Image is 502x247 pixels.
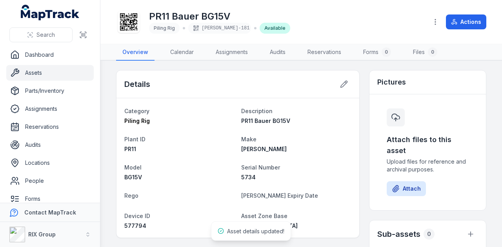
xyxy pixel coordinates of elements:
span: [PERSON_NAME] [241,146,287,152]
a: Reservations [301,44,347,61]
a: Forms [6,191,94,207]
h1: PR11 Bauer BG15V [149,10,290,23]
span: Piling Rig [154,25,175,31]
span: Serial Number [241,164,280,171]
a: People [6,173,94,189]
a: Overview [116,44,155,61]
span: 577794 [124,222,146,229]
span: Device ID [124,213,150,219]
button: Search [9,27,73,42]
span: Asset details updated! [227,228,284,234]
span: Description [241,108,273,114]
strong: RIX Group [28,231,56,238]
span: PR11 Bauer BG15V [241,117,290,124]
a: Dashboard [6,47,94,63]
h3: Pictures [377,77,406,88]
a: Audits [6,137,94,153]
a: Assignments [209,44,254,61]
div: [PERSON_NAME]-181 [188,23,251,34]
strong: Contact MapTrack [24,209,76,216]
a: Assets [6,65,94,81]
span: [PERSON_NAME] Expiry Date [241,192,318,199]
h2: Details [124,79,150,90]
a: Reservations [6,119,94,135]
a: MapTrack [21,5,80,20]
span: Model [124,164,142,171]
div: 0 [424,229,435,240]
a: Calendar [164,44,200,61]
a: Assignments [6,101,94,117]
span: Piling Rig [124,117,150,124]
span: Rego [124,192,138,199]
a: Forms0 [357,44,397,61]
span: Asset Zone Base [241,213,287,219]
a: Locations [6,155,94,171]
h3: Attach files to this asset [387,134,469,156]
button: Attach [387,181,426,196]
span: Plant ID [124,136,146,142]
span: Category [124,108,149,114]
span: 5734 [241,174,256,180]
span: Upload files for reference and archival purposes. [387,158,469,173]
h2: Sub-assets [377,229,420,240]
button: Actions [446,14,486,29]
a: Audits [264,44,292,61]
div: Available [260,23,290,34]
span: BG15V [124,174,142,180]
div: 0 [382,47,391,57]
a: Parts/Inventory [6,83,94,99]
div: 0 [428,47,437,57]
span: Search [36,31,55,39]
span: PR11 [124,146,136,152]
a: Files0 [407,44,444,61]
span: Make [241,136,256,142]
